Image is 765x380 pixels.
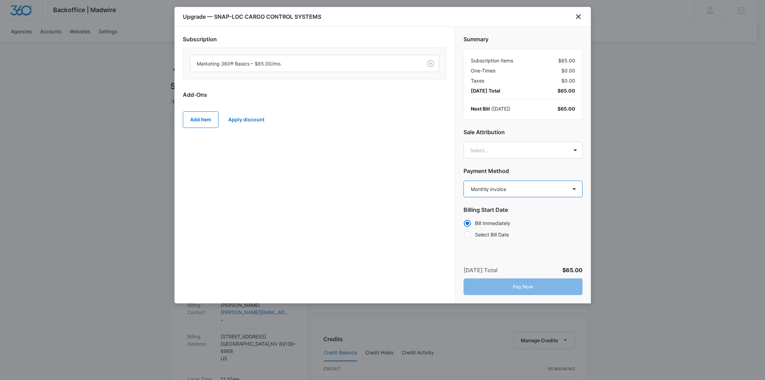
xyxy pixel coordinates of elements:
h2: Payment Method [464,167,583,175]
label: Select Bill Date [464,231,583,238]
h2: Sale Attribution [464,128,583,136]
span: [DATE] Total [471,87,500,94]
p: [DATE] Total [464,266,498,274]
button: close [574,12,583,21]
h2: Billing Start Date [464,206,583,214]
div: $65.00 [471,57,575,64]
span: $65.00 [558,87,575,94]
h2: Summary [464,35,583,43]
span: Subscription Items [471,57,513,64]
span: One-Times [471,67,495,74]
button: Apply discount [221,111,271,128]
h2: Add-Ons [183,90,447,99]
span: $0.00 [561,77,575,84]
div: $0.00 [471,67,575,74]
label: Bill Immediately [464,219,583,227]
span: Next Bill [471,106,490,112]
span: $65.00 [562,267,583,274]
h2: Subscription [183,35,447,43]
div: $65.00 [558,105,575,112]
span: Taxes [471,77,484,84]
button: Add Item [183,111,219,128]
h1: Upgrade — SNAP-LOC CARGO CONTROL SYSTEMS [183,12,321,21]
button: Clear [425,58,436,69]
div: ( [DATE] ) [471,105,510,112]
